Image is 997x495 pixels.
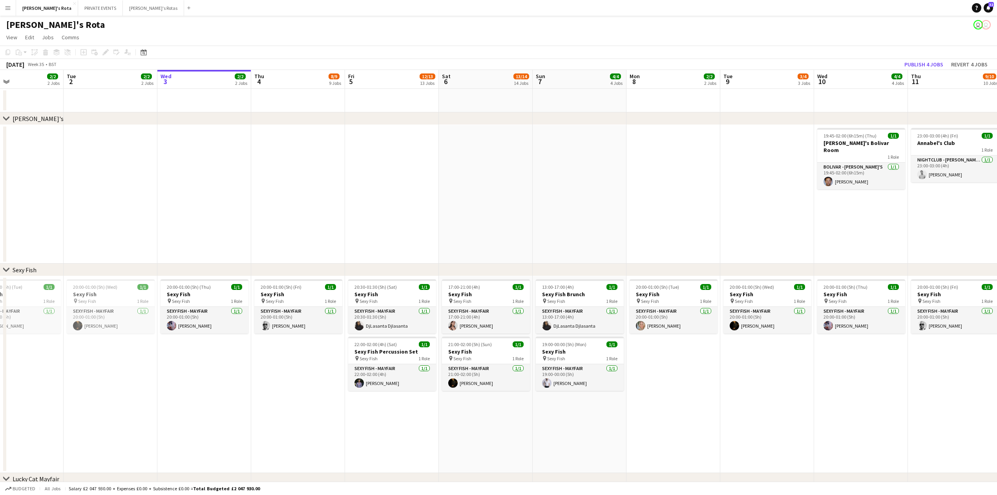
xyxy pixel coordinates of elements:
[610,80,623,86] div: 4 Jobs
[442,279,530,334] app-job-card: 17:00-21:00 (4h)1/1Sexy Fish Sexy Fish1 RoleSEXY FISH - MAYFAIR1/117:00-21:00 (4h)[PERSON_NAME]
[630,73,640,80] span: Mon
[983,73,996,79] span: 9/10
[73,284,117,290] span: 20:00-01:00 (5h) (Wed)
[606,298,617,304] span: 1 Role
[254,279,342,334] app-job-card: 20:00-01:00 (5h) (Fri)1/1Sexy Fish Sexy Fish1 RoleSEXY FISH - MAYFAIR1/120:00-01:00 (5h)[PERSON_N...
[47,80,60,86] div: 2 Jobs
[817,279,905,334] app-job-card: 20:00-01:00 (5h) (Thu)1/1Sexy Fish Sexy Fish1 RoleSEXY FISH - MAYFAIR1/120:00-01:00 (5h)[PERSON_N...
[911,73,921,80] span: Thu
[700,298,711,304] span: 1 Role
[49,61,57,67] div: BST
[254,291,342,298] h3: Sexy Fish
[231,284,242,290] span: 1/1
[442,337,530,391] app-job-card: 21:00-02:00 (5h) (Sun)1/1Sexy Fish Sexy Fish1 RoleSEXY FISH - MAYFAIR1/121:00-02:00 (5h)[PERSON_N...
[794,284,805,290] span: 1/1
[535,77,545,86] span: 7
[981,298,993,304] span: 1 Role
[536,291,624,298] h3: Sexy Fish Brunch
[161,279,248,334] div: 20:00-01:00 (5h) (Thu)1/1Sexy Fish Sexy Fish1 RoleSEXY FISH - MAYFAIR1/120:00-01:00 (5h)[PERSON_N...
[723,73,732,80] span: Tue
[354,341,397,347] span: 22:00-02:00 (4h) (Sat)
[817,307,905,334] app-card-role: SEXY FISH - MAYFAIR1/120:00-01:00 (5h)[PERSON_NAME]
[43,486,62,491] span: All jobs
[892,80,904,86] div: 4 Jobs
[982,133,993,139] span: 1/1
[167,284,211,290] span: 20:00-01:00 (5h) (Thu)
[419,284,430,290] span: 1/1
[141,73,152,79] span: 2/2
[630,279,718,334] app-job-card: 20:00-01:00 (5h) (Tue)1/1Sexy Fish Sexy Fish1 RoleSEXY FISH - MAYFAIR1/120:00-01:00 (5h)[PERSON_N...
[453,356,471,361] span: Sexy Fish
[829,298,847,304] span: Sexy Fish
[453,298,471,304] span: Sexy Fish
[547,298,565,304] span: Sexy Fish
[159,77,172,86] span: 3
[948,59,991,70] button: Revert 4 jobs
[354,284,397,290] span: 20:30-01:30 (5h) (Sat)
[536,364,624,391] app-card-role: SEXY FISH - MAYFAIR1/119:00-00:00 (5h)[PERSON_NAME]
[888,133,899,139] span: 1/1
[817,163,905,189] app-card-role: BOLIVAR - [PERSON_NAME]'S1/119:45-02:00 (6h15m)[PERSON_NAME]
[329,73,340,79] span: 8/9
[542,341,586,347] span: 19:00-00:00 (5h) (Mon)
[419,341,430,347] span: 1/1
[988,2,994,7] span: 32
[536,337,624,391] app-job-card: 19:00-00:00 (5h) (Mon)1/1Sexy Fish Sexy Fish1 RoleSEXY FISH - MAYFAIR1/119:00-00:00 (5h)[PERSON_N...
[442,348,530,355] h3: Sexy Fish
[137,284,148,290] span: 1/1
[325,298,336,304] span: 1 Role
[817,128,905,189] app-job-card: 19:45-02:00 (6h15m) (Thu)1/1[PERSON_NAME]'s Bolivar Room1 RoleBOLIVAR - [PERSON_NAME]'S1/119:45-0...
[973,20,983,29] app-user-avatar: Victoria Goodsell
[348,348,436,355] h3: Sexy Fish Percussion Set
[418,298,430,304] span: 1 Role
[723,279,811,334] div: 20:00-01:00 (5h) (Wed)1/1Sexy Fish Sexy Fish1 RoleSEXY FISH - MAYFAIR1/120:00-01:00 (5h)[PERSON_N...
[69,486,260,491] div: Salary £2 047 930.00 + Expenses £0.00 + Subsistence £0.00 =
[887,298,899,304] span: 1 Role
[606,356,617,361] span: 1 Role
[636,284,679,290] span: 20:00-01:00 (5h) (Tue)
[348,337,436,391] app-job-card: 22:00-02:00 (4h) (Sat)1/1Sexy Fish Percussion Set Sexy Fish1 RoleSEXY FISH - MAYFAIR1/122:00-02:0...
[26,61,46,67] span: Week 35
[58,32,82,42] a: Comms
[254,73,264,80] span: Thu
[137,298,148,304] span: 1 Role
[794,298,805,304] span: 1 Role
[512,298,524,304] span: 1 Role
[39,32,57,42] a: Jobs
[348,73,354,80] span: Fri
[67,307,155,334] app-card-role: SEXY FISH - MAYFAIR1/120:00-01:00 (5h)[PERSON_NAME]
[418,356,430,361] span: 1 Role
[824,133,876,139] span: 19:45-02:00 (6h15m) (Thu)
[193,486,260,491] span: Total Budgeted £2 047 930.00
[13,266,37,274] div: Sexy Fish
[261,284,301,290] span: 20:00-01:00 (5h) (Fri)
[817,139,905,154] h3: [PERSON_NAME]'s Bolivar Room
[630,307,718,334] app-card-role: SEXY FISH - MAYFAIR1/120:00-01:00 (5h)[PERSON_NAME]
[798,73,809,79] span: 3/4
[78,0,123,16] button: PRIVATE EVENTS
[254,307,342,334] app-card-role: SEXY FISH - MAYFAIR1/120:00-01:00 (5h)[PERSON_NAME]
[329,80,341,86] div: 9 Jobs
[360,298,378,304] span: Sexy Fish
[235,80,247,86] div: 2 Jobs
[610,73,621,79] span: 4/4
[704,73,715,79] span: 2/2
[536,279,624,334] app-job-card: 13:00-17:00 (4h)1/1Sexy Fish Brunch Sexy Fish1 RoleSEXY FISH - MAYFAIR1/113:00-17:00 (4h)DjLasant...
[442,364,530,391] app-card-role: SEXY FISH - MAYFAIR1/121:00-02:00 (5h)[PERSON_NAME]
[798,80,810,86] div: 3 Jobs
[420,73,435,79] span: 12/13
[641,298,659,304] span: Sexy Fish
[824,284,867,290] span: 20:00-01:00 (5h) (Thu)
[141,80,153,86] div: 2 Jobs
[547,356,565,361] span: Sexy Fish
[348,307,436,334] app-card-role: SEXY FISH - MAYFAIR1/120:30-01:30 (5h)DjLasanta Djlasanta
[984,3,993,13] a: 32
[514,80,529,86] div: 14 Jobs
[348,364,436,391] app-card-role: SEXY FISH - MAYFAIR1/122:00-02:00 (4h)[PERSON_NAME]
